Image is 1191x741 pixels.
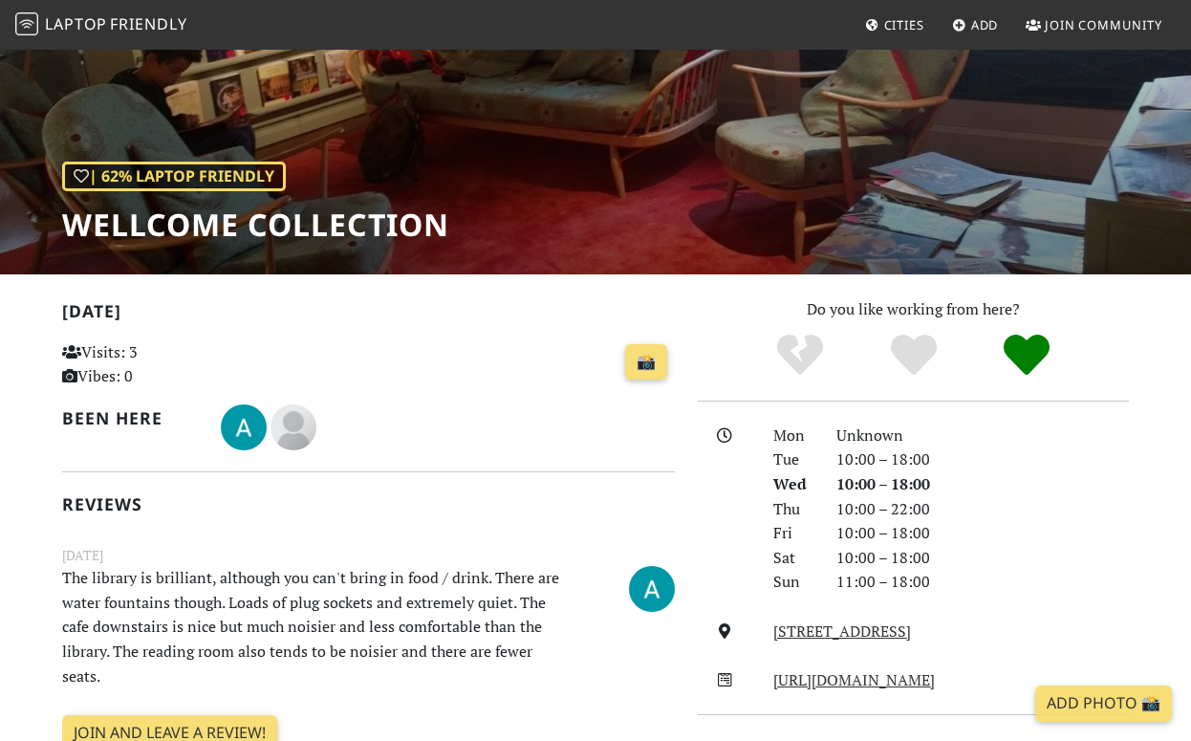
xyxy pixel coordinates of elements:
h1: Wellcome Collection [62,207,449,243]
div: 11:00 – 18:00 [825,570,1140,595]
div: Thu [762,497,825,522]
div: Wed [762,472,825,497]
div: Sun [762,570,825,595]
span: Corey Gilmore [271,415,316,436]
div: 10:00 – 18:00 [825,521,1140,546]
div: 10:00 – 18:00 [825,546,1140,571]
div: 10:00 – 18:00 [825,447,1140,472]
a: Add Photo 📸 [1035,686,1172,722]
div: Definitely! [970,332,1084,380]
span: Add [971,16,999,33]
a: 📸 [625,344,667,381]
span: Join Community [1045,16,1162,33]
h2: Been here [62,408,198,428]
img: blank-535327c66bd565773addf3077783bbfce4b00ec00e9fd257753287c682c7fa38.png [271,404,316,450]
p: Do you like working from here? [698,297,1129,322]
div: Tue [762,447,825,472]
span: Alex Cross [221,415,271,436]
div: Sat [762,546,825,571]
a: Add [944,8,1007,42]
div: 10:00 – 18:00 [825,472,1140,497]
div: Fri [762,521,825,546]
div: | 62% Laptop Friendly [62,162,286,192]
small: [DATE] [51,545,686,566]
p: Visits: 3 Vibes: 0 [62,340,251,389]
span: Cities [884,16,924,33]
a: [URL][DOMAIN_NAME] [773,669,935,690]
div: No [743,332,856,380]
div: Yes [856,332,970,380]
span: Laptop [45,13,107,34]
img: 5717-alexandra.jpg [221,404,267,450]
a: [STREET_ADDRESS] [773,621,911,642]
a: Join Community [1018,8,1170,42]
p: The library is brilliant, although you can't bring in food / drink. There are water fountains tho... [51,566,580,688]
a: LaptopFriendly LaptopFriendly [15,9,187,42]
img: 5717-alexandra.jpg [629,566,675,612]
span: Alex Cross [629,577,675,598]
div: 10:00 – 22:00 [825,497,1140,522]
div: Unknown [825,424,1140,448]
img: LaptopFriendly [15,12,38,35]
span: Friendly [110,13,186,34]
h2: [DATE] [62,301,675,329]
a: Cities [857,8,932,42]
div: Mon [762,424,825,448]
h2: Reviews [62,494,675,514]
